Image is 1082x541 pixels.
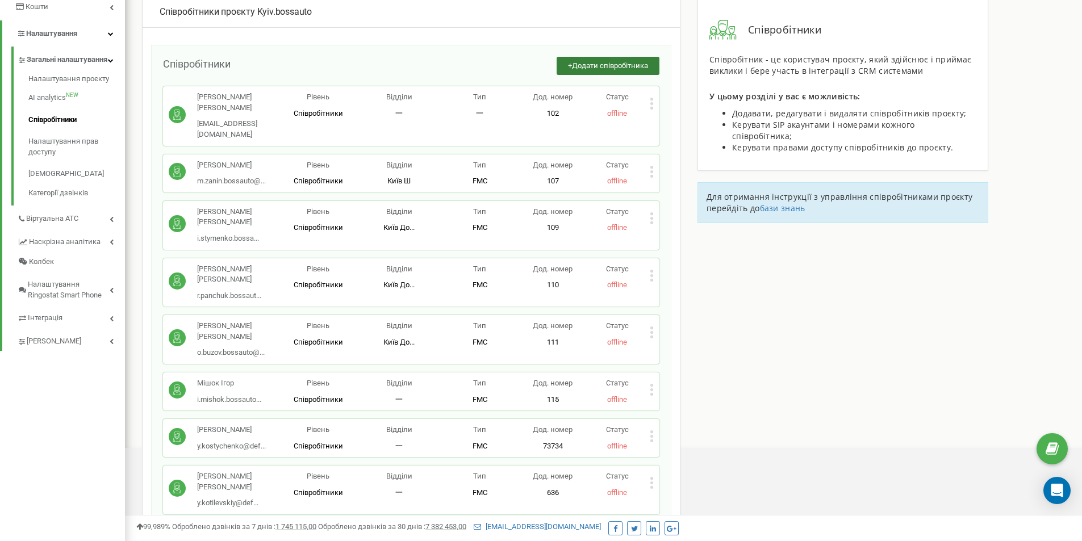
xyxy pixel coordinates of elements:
span: FMC [473,223,487,232]
span: Колбек [29,257,54,267]
p: 102 [520,108,585,119]
span: 一 [395,395,403,404]
span: Дод. номер [533,379,573,387]
span: Тип [473,321,486,330]
span: Кошти [26,2,48,11]
p: 636 [520,488,585,498]
span: Співробітники [294,338,343,346]
span: Тип [473,379,486,387]
p: [PERSON_NAME] [PERSON_NAME] [197,471,278,492]
span: Рівень [307,161,329,169]
span: Рівень [307,93,329,101]
span: У цьому розділі у вас є можливість: [709,91,860,102]
span: Співробітники [294,109,343,118]
a: Колбек [17,252,125,272]
span: Тип [473,207,486,216]
p: [PERSON_NAME] [197,425,266,435]
p: [PERSON_NAME] [PERSON_NAME] [197,321,278,342]
span: offline [607,395,627,404]
a: Налаштування Ringostat Smart Phone [17,271,125,305]
span: Відділи [386,161,412,169]
u: 1 745 115,00 [275,522,316,531]
span: Керувати SIP акаунтами і номерами кожного співробітника; [732,119,914,141]
p: 一 [440,108,520,119]
span: Статус [606,93,629,101]
span: i.styrnenko.bossa... [197,234,259,242]
span: y.kostychenko@def... [197,442,266,450]
button: +Додати співробітника [557,57,659,76]
a: бази знань [760,203,805,213]
a: Категорії дзвінків [28,185,125,199]
span: Співробітники [737,23,821,37]
span: FMC [473,395,487,404]
span: Відділи [386,379,412,387]
span: offline [607,338,627,346]
span: Для отримання інструкції з управління співробітниками проєкту перейдіть до [707,191,972,213]
span: Відділи [386,207,412,216]
span: Статус [606,265,629,273]
a: Наскрізна аналітика [17,229,125,252]
span: Оброблено дзвінків за 30 днів : [318,522,466,531]
p: [PERSON_NAME] [PERSON_NAME] [197,92,278,113]
span: FMC [473,442,487,450]
a: Віртуальна АТС [17,206,125,229]
span: Київ До... [383,338,415,346]
span: Статус [606,321,629,330]
span: Тип [473,265,486,273]
a: Загальні налаштування [17,47,125,70]
a: Налаштування [2,20,125,47]
span: Співробітники [294,488,343,497]
span: m.zanin.bossauto@... [197,177,266,185]
span: Співробітники [294,395,343,404]
span: Відділи [386,265,412,273]
span: Співробітники [294,442,343,450]
span: Дод. номер [533,265,573,273]
p: Мішок Ігор [197,378,261,389]
u: 7 382 453,00 [425,522,466,531]
span: 一 [395,488,403,497]
span: Співробітники [163,58,231,70]
span: Відділи [386,321,412,330]
span: Тип [473,161,486,169]
span: offline [607,109,627,118]
span: Відділи [386,472,412,480]
span: FMC [473,338,487,346]
a: [EMAIL_ADDRESS][DOMAIN_NAME] [474,522,601,531]
span: Загальні налаштування [27,54,107,65]
span: Тип [473,425,486,434]
span: Відділи [386,93,412,101]
span: Статус [606,379,629,387]
span: Віртуальна АТС [26,213,78,224]
p: [PERSON_NAME] [PERSON_NAME] [197,264,278,285]
span: FMC [473,177,487,185]
span: Співробітники [294,223,343,232]
a: Налаштування прав доступу [28,131,125,163]
span: Співробітники [294,280,343,289]
span: Київ До... [383,223,415,232]
span: Рівень [307,379,329,387]
span: Налаштування Ringostat Smart Phone [28,279,110,300]
span: Дод. номер [533,161,573,169]
span: Налаштування [26,29,77,37]
span: Статус [606,207,629,216]
span: Київ До... [383,280,415,289]
p: 111 [520,337,585,348]
span: Відділи [386,425,412,434]
span: Статус [606,161,629,169]
span: offline [607,488,627,497]
span: offline [607,442,627,450]
span: Дод. номер [533,207,573,216]
span: Рівень [307,425,329,434]
a: Інтеграція [17,305,125,328]
span: [PERSON_NAME] [27,336,81,347]
div: Open Intercom Messenger [1043,477,1071,504]
span: Співробітники [294,177,343,185]
p: 73734 [520,441,585,452]
span: o.buzov.bossauto@... [197,348,265,357]
span: Додавати, редагувати і видаляти співробітників проєкту; [732,108,967,119]
span: y.kotilevskiy@def... [197,498,258,507]
p: 115 [520,395,585,405]
span: Дод. номер [533,425,573,434]
span: Тип [473,472,486,480]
